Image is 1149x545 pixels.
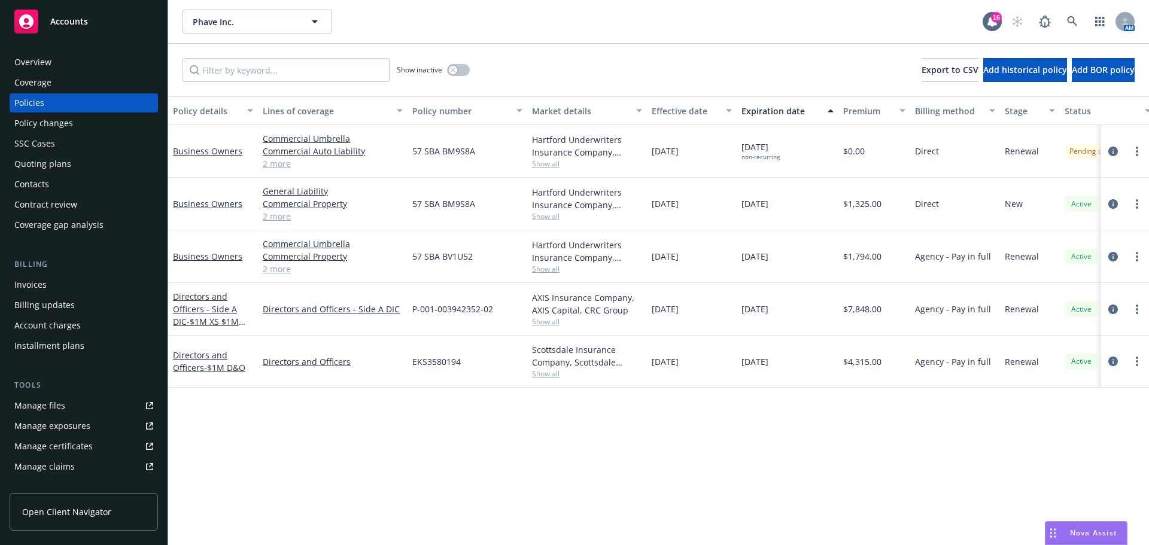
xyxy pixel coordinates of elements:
div: Policy number [412,105,509,117]
span: Show all [532,369,642,379]
span: Pending cancellation [1069,146,1138,157]
span: 57 SBA BV1U52 [412,250,473,263]
div: Policy changes [14,114,73,133]
span: [DATE] [652,197,679,210]
div: Invoices [14,275,47,294]
button: Billing method [910,96,1000,125]
a: General Liability [263,185,403,197]
div: Policies [14,93,44,112]
a: more [1130,144,1144,159]
a: more [1130,197,1144,211]
span: 57 SBA BM9S8A [412,145,475,157]
a: Manage certificates [10,437,158,456]
input: Filter by keyword... [183,58,390,82]
a: more [1130,249,1144,264]
a: more [1130,354,1144,369]
div: Coverage [14,73,51,92]
div: Overview [14,53,51,72]
span: $4,315.00 [843,355,881,368]
a: Installment plans [10,336,158,355]
a: Report a Bug [1033,10,1057,34]
span: [DATE] [741,197,768,210]
button: Add BOR policy [1072,58,1135,82]
a: Start snowing [1005,10,1029,34]
div: Manage exposures [14,416,90,436]
a: 2 more [263,157,403,170]
a: 2 more [263,263,403,275]
button: Effective date [647,96,737,125]
span: Agency - Pay in full [915,303,991,315]
a: Invoices [10,275,158,294]
a: Accounts [10,5,158,38]
a: Business Owners [173,198,242,209]
button: Policy number [408,96,527,125]
a: Directors and Officers [263,355,403,368]
div: Tools [10,379,158,391]
a: Policies [10,93,158,112]
a: circleInformation [1106,354,1120,369]
span: Active [1069,199,1093,209]
div: Manage claims [14,457,75,476]
div: Billing method [915,105,982,117]
span: [DATE] [741,141,780,161]
span: EKS3580194 [412,355,461,368]
span: $0.00 [843,145,865,157]
a: Directors and Officers - Side A DIC [263,303,403,315]
span: $1,325.00 [843,197,881,210]
button: Nova Assist [1045,521,1127,545]
span: Export to CSV [922,64,978,75]
a: SSC Cases [10,134,158,153]
div: Policy details [173,105,240,117]
span: Active [1069,304,1093,315]
span: Add BOR policy [1072,64,1135,75]
a: circleInformation [1106,249,1120,264]
span: [DATE] [652,250,679,263]
button: Stage [1000,96,1060,125]
span: [DATE] [652,303,679,315]
span: Agency - Pay in full [915,250,991,263]
a: Policy changes [10,114,158,133]
a: Directors and Officers [173,349,245,373]
a: Commercial Auto Liability [263,145,403,157]
button: Export to CSV [922,58,978,82]
div: Contacts [14,175,49,194]
div: Quoting plans [14,154,71,173]
div: Account charges [14,316,81,335]
div: Billing [10,258,158,270]
span: Show all [532,159,642,169]
span: Add historical policy [983,64,1067,75]
a: Manage exposures [10,416,158,436]
span: New [1005,197,1023,210]
a: Directors and Officers - Side A DIC [173,291,239,340]
button: Expiration date [737,96,838,125]
a: Commercial Umbrella [263,238,403,250]
span: [DATE] [741,250,768,263]
div: Status [1065,105,1138,117]
a: Account charges [10,316,158,335]
div: SSC Cases [14,134,55,153]
a: Switch app [1088,10,1112,34]
a: Billing updates [10,296,158,315]
span: Direct [915,145,939,157]
div: Premium [843,105,892,117]
div: Manage BORs [14,477,71,497]
a: Search [1060,10,1084,34]
span: [DATE] [741,355,768,368]
span: [DATE] [741,303,768,315]
a: circleInformation [1106,144,1120,159]
a: circleInformation [1106,197,1120,211]
span: - $1M D&O [204,362,245,373]
div: Hartford Underwriters Insurance Company, Hartford Insurance Group [532,133,642,159]
a: Overview [10,53,158,72]
button: Premium [838,96,910,125]
span: Open Client Navigator [22,506,111,518]
span: Direct [915,197,939,210]
span: Active [1069,356,1093,367]
span: Show inactive [397,65,442,75]
button: Policy details [168,96,258,125]
a: Manage claims [10,457,158,476]
div: AXIS Insurance Company, AXIS Capital, CRC Group [532,291,642,316]
a: Contacts [10,175,158,194]
div: Manage certificates [14,437,93,456]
